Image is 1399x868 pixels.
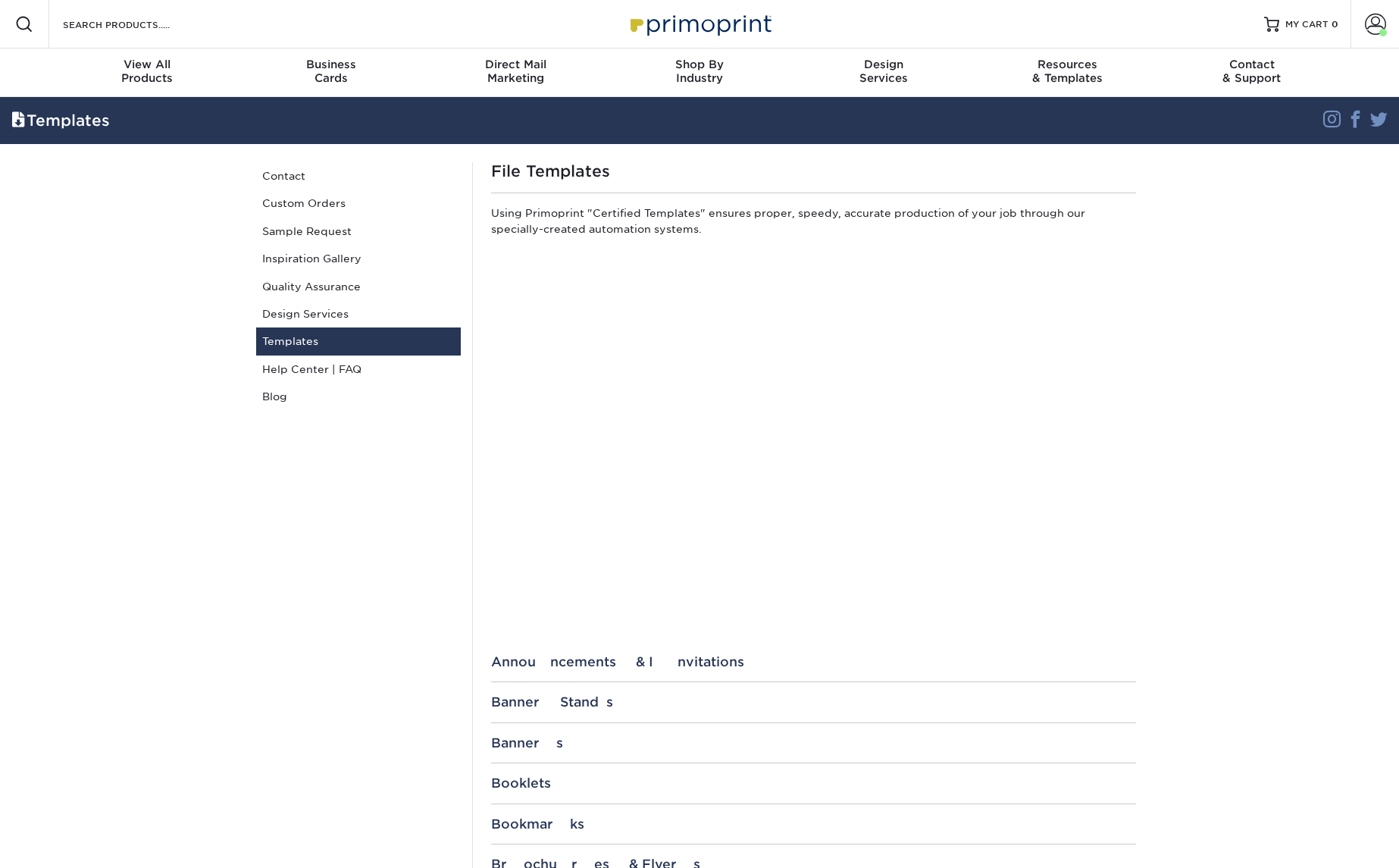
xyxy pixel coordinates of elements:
[239,58,424,71] span: Business
[256,327,461,355] a: Templates
[975,58,1160,85] div: & Templates
[975,58,1160,71] span: Resources
[791,58,975,85] div: Services
[256,218,461,245] a: Sample Request
[491,654,1136,669] div: Announcements & Invitations
[239,58,424,85] div: Cards
[491,735,1136,750] div: Banners
[424,58,608,71] span: Direct Mail
[256,273,461,300] a: Quality Assurance
[256,383,461,410] a: Blog
[55,58,239,71] span: View All
[1160,58,1344,71] span: Contact
[491,694,1136,710] div: Banner Stands
[256,162,461,190] a: Contact
[256,190,461,217] a: Custom Orders
[1285,18,1329,31] span: MY CART
[491,205,1136,243] p: Using Primoprint "Certified Templates" ensures proper, speedy, accurate production of your job th...
[608,49,792,97] a: Shop ByIndustry
[61,15,209,33] input: SEARCH PRODUCTS.....
[791,58,975,71] span: Design
[491,816,1136,832] div: Bookmarks
[491,162,1136,180] h1: File Templates
[491,776,1136,791] div: Booklets
[55,58,239,85] div: Products
[256,245,461,272] a: Inspiration Gallery
[1160,49,1344,97] a: Contact& Support
[424,49,608,97] a: Direct MailMarketing
[624,8,775,40] img: Primoprint
[55,49,239,97] a: View AllProducts
[608,58,792,71] span: Shop By
[256,300,461,327] a: Design Services
[1160,58,1344,85] div: & Support
[256,356,461,383] a: Help Center | FAQ
[791,49,975,97] a: DesignServices
[975,49,1160,97] a: Resources& Templates
[239,49,424,97] a: BusinessCards
[1332,19,1338,30] span: 0
[424,58,608,85] div: Marketing
[608,58,792,85] div: Industry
